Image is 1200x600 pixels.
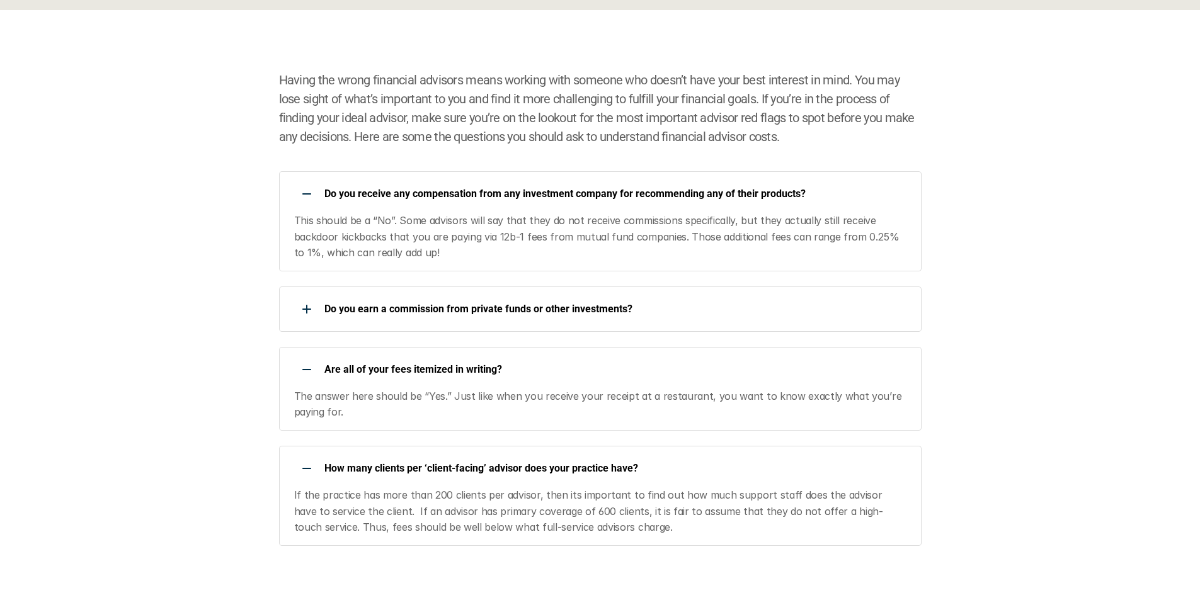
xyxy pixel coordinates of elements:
[324,363,905,375] p: Are all of your fees itemized in writing?
[294,213,906,261] p: This should be a “No”. Some advisors will say that they do not receive commissions specifically, ...
[324,188,905,200] p: Do you receive any compensation from any investment company for recommending any of their products?
[5,89,38,102] button: Log in
[324,303,905,315] p: Do you earn a commission from private funds or other investments?
[294,487,906,536] p: If the practice has more than 200 clients per advisor, then its important to find out how much su...
[5,5,91,21] img: logo
[5,55,184,66] div: Hello! Please Log In
[5,66,184,89] div: You will be redirected to our universal log in page.
[294,388,906,421] p: The answer here should be “Yes.” Just like when you receive your receipt at a restaurant, you wan...
[324,462,905,474] p: How many clients per ‘client-facing’ advisor does your practice have?
[279,71,922,146] h2: Having the wrong financial advisors means working with someone who doesn’t have your best interes...
[5,89,38,100] a: Log in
